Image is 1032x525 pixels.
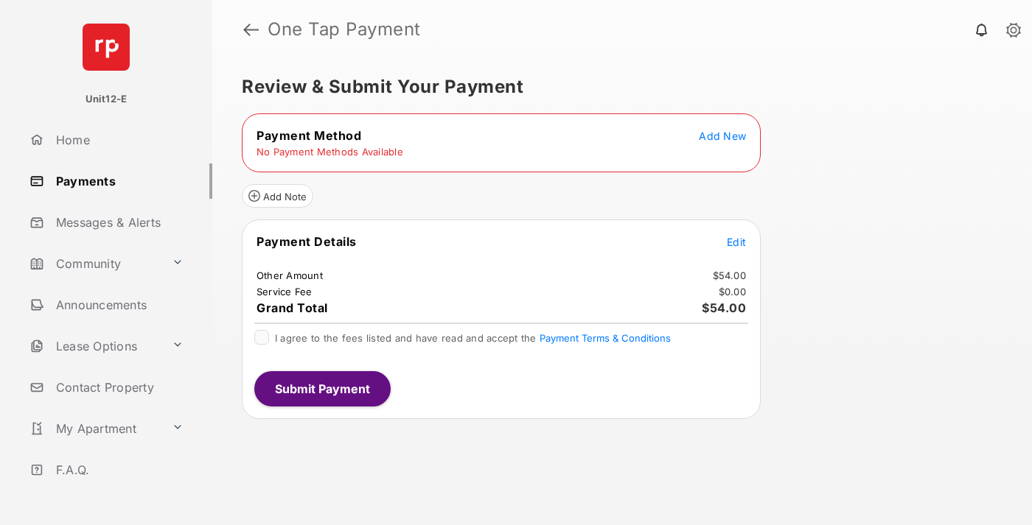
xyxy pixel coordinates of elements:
[242,184,313,208] button: Add Note
[718,285,747,298] td: $0.00
[24,452,212,487] a: F.A.Q.
[83,24,130,71] img: svg+xml;base64,PHN2ZyB4bWxucz0iaHR0cDovL3d3dy53My5vcmcvMjAwMC9zdmciIHdpZHRoPSI2NCIgaGVpZ2h0PSI2NC...
[242,78,991,96] h5: Review & Submit Your Payment
[24,246,166,281] a: Community
[256,269,324,282] td: Other Amount
[268,21,421,38] strong: One Tap Payment
[24,122,212,158] a: Home
[275,332,671,344] span: I agree to the fees listed and have read and accept the
[24,163,212,199] a: Payments
[256,285,313,298] td: Service Fee
[699,130,746,142] span: Add New
[256,145,404,158] td: No Payment Methods Available
[86,92,128,107] p: Unit12-E
[257,128,361,143] span: Payment Method
[24,205,212,240] a: Messages & Alerts
[24,370,212,405] a: Contact Property
[727,234,746,249] button: Edit
[24,328,166,364] a: Lease Options
[257,234,357,249] span: Payment Details
[24,411,166,446] a: My Apartment
[540,332,671,344] button: I agree to the fees listed and have read and accept the
[24,287,212,323] a: Announcements
[712,269,747,282] td: $54.00
[702,300,746,315] span: $54.00
[254,371,391,406] button: Submit Payment
[257,300,328,315] span: Grand Total
[727,236,746,248] span: Edit
[699,128,746,143] button: Add New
